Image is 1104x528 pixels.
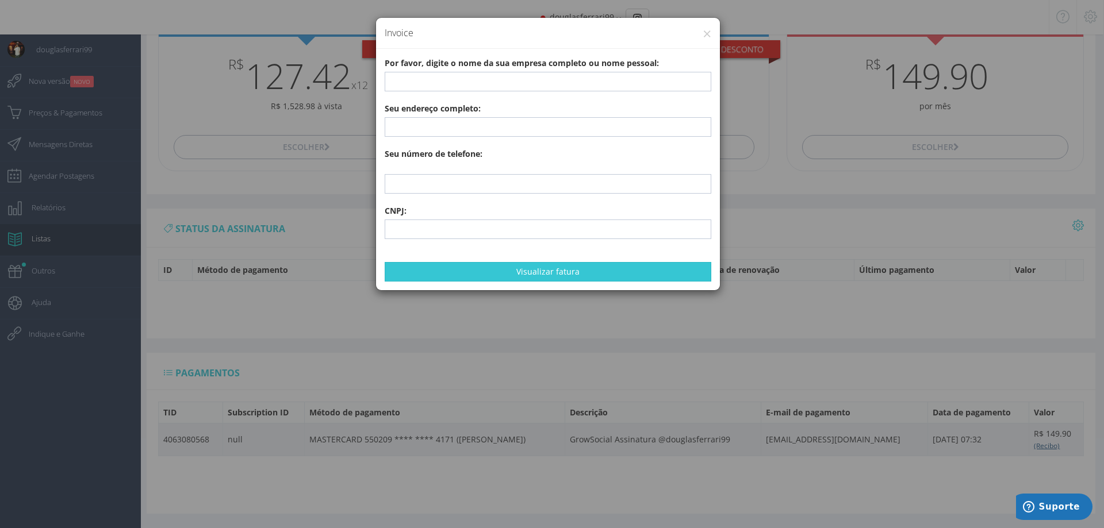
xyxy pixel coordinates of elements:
button: × [703,26,711,41]
b: Seu endereço completo: [385,103,481,114]
button: Visualizar fatura [385,262,711,282]
iframe: Abre um widget para que você possa encontrar mais informações [1016,494,1092,522]
h4: Invoice [385,26,711,40]
b: CNPJ: [385,205,407,216]
b: Seu número de telefone: [385,148,482,159]
b: Por favor, digite o nome da sua empresa completo ou nome pessoal: [385,57,659,68]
